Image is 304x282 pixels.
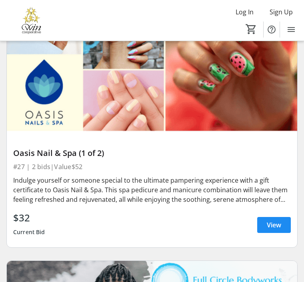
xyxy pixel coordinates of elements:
[270,7,293,17] span: Sign Up
[13,211,45,225] div: $32
[236,7,254,17] span: Log In
[5,6,58,35] img: Victoria Women In Need Community Cooperative's Logo
[263,6,299,18] button: Sign Up
[13,161,291,172] div: #27 | 2 bids | Value $52
[13,225,45,239] div: Current Bid
[264,22,280,37] button: Help
[267,220,281,230] span: View
[229,6,260,18] button: Log In
[13,176,291,204] div: Indulge yourself or someone special to the ultimate pampering experience with a gift certificate ...
[257,217,291,233] a: View
[244,22,258,36] button: Cart
[13,148,291,158] div: Oasis Nail & Spa (1 of 2)
[283,22,299,37] button: Menu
